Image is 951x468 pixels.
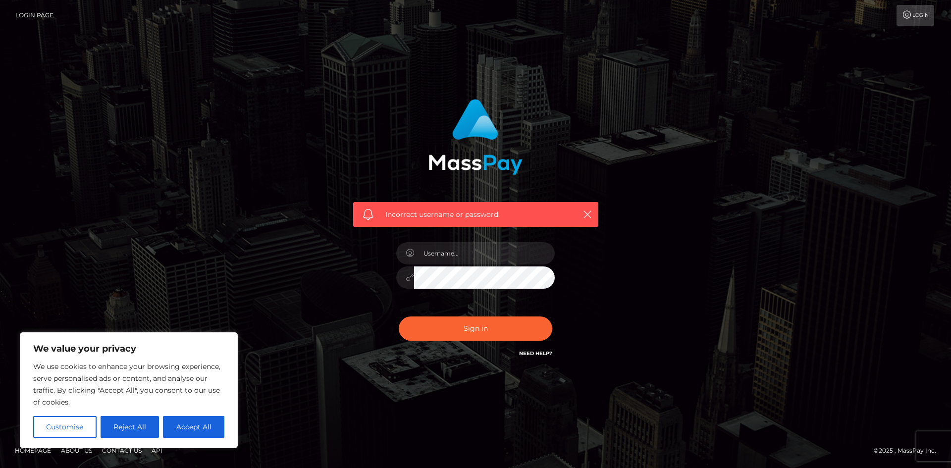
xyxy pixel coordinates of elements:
[15,5,53,26] a: Login Page
[428,99,523,175] img: MassPay Login
[33,361,224,408] p: We use cookies to enhance your browsing experience, serve personalised ads or content, and analys...
[33,343,224,355] p: We value your privacy
[414,242,555,264] input: Username...
[148,443,166,458] a: API
[11,443,55,458] a: Homepage
[33,416,97,438] button: Customise
[897,5,934,26] a: Login
[399,316,552,341] button: Sign in
[163,416,224,438] button: Accept All
[20,332,238,448] div: We value your privacy
[98,443,146,458] a: Contact Us
[101,416,159,438] button: Reject All
[874,445,944,456] div: © 2025 , MassPay Inc.
[57,443,96,458] a: About Us
[385,209,566,220] span: Incorrect username or password.
[519,350,552,357] a: Need Help?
